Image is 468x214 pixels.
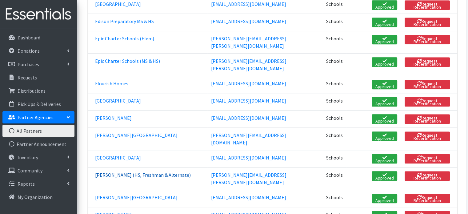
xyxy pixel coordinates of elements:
button: Request Recertification [405,80,450,89]
p: Community [18,168,42,174]
button: Request Recertification [405,0,450,10]
a: [PERSON_NAME] [95,115,132,121]
td: Schools [322,31,346,53]
a: Community [2,164,74,177]
a: Flourish Homes [95,80,128,87]
img: HumanEssentials [2,4,74,25]
span: Approved [372,194,398,203]
a: Inventory [2,151,74,164]
a: Distributions [2,85,74,97]
td: Schools [322,76,346,93]
button: Request Recertification [405,114,450,124]
button: Request Recertification [405,154,450,164]
p: My Organization [18,194,53,200]
p: Donations [18,48,40,54]
p: Requests [18,75,37,81]
td: Schools [322,53,346,76]
td: Schools [322,150,346,167]
td: Schools [322,93,346,110]
button: Request Recertification [405,171,450,181]
span: Approved [372,0,398,10]
button: Request Recertification [405,131,450,141]
a: Reports [2,178,74,190]
a: Donations [2,45,74,57]
span: Approved [372,114,398,124]
a: [PERSON_NAME][EMAIL_ADDRESS][PERSON_NAME][DOMAIN_NAME] [211,172,286,185]
a: Edison Preparatory MS & HS [95,18,154,24]
p: Reports [18,181,35,187]
a: All Partners [2,125,74,137]
a: Pick Ups & Deliveries [2,98,74,110]
span: Approved [372,97,398,107]
p: Purchases [18,61,39,67]
a: [PERSON_NAME][GEOGRAPHIC_DATA] [95,194,178,200]
button: Request Recertification [405,194,450,203]
a: Epic Charter Schools (MS & HS) [95,58,160,64]
td: Schools [322,167,346,190]
a: [EMAIL_ADDRESS][DOMAIN_NAME] [211,155,286,161]
a: Partner Announcement [2,138,74,150]
a: Partner Agencies [2,111,74,123]
a: [EMAIL_ADDRESS][DOMAIN_NAME] [211,18,286,24]
span: Approved [372,35,398,44]
a: [EMAIL_ADDRESS][DOMAIN_NAME] [211,98,286,104]
button: Request Recertification [405,35,450,44]
a: [PERSON_NAME] (HS, Freshman & Alternate) [95,172,191,178]
a: [PERSON_NAME][EMAIL_ADDRESS][PERSON_NAME][DOMAIN_NAME] [211,35,286,49]
p: Pick Ups & Deliveries [18,101,61,107]
a: [GEOGRAPHIC_DATA] [95,98,141,104]
a: [EMAIL_ADDRESS][DOMAIN_NAME] [211,194,286,200]
a: Dashboard [2,31,74,44]
td: Schools [322,14,346,31]
p: Distributions [18,88,46,94]
a: [EMAIL_ADDRESS][DOMAIN_NAME] [211,1,286,7]
span: Approved [372,131,398,141]
a: [GEOGRAPHIC_DATA] [95,155,141,161]
span: Approved [372,57,398,67]
span: Approved [372,80,398,89]
a: [PERSON_NAME][GEOGRAPHIC_DATA] [95,132,178,138]
span: Approved [372,154,398,164]
a: Purchases [2,58,74,71]
a: [EMAIL_ADDRESS][DOMAIN_NAME] [211,80,286,87]
td: Schools [322,110,346,127]
td: Schools [322,127,346,150]
a: [PERSON_NAME][EMAIL_ADDRESS][DOMAIN_NAME] [211,132,286,146]
a: [GEOGRAPHIC_DATA] [95,1,141,7]
p: Partner Agencies [18,114,54,120]
p: Dashboard [18,34,40,41]
button: Request Recertification [405,97,450,107]
a: [PERSON_NAME][EMAIL_ADDRESS][PERSON_NAME][DOMAIN_NAME] [211,58,286,71]
a: Epic Charter Schools (Elem) [95,35,154,42]
td: Schools [322,190,346,207]
button: Request Recertification [405,18,450,27]
a: [EMAIL_ADDRESS][DOMAIN_NAME] [211,115,286,121]
a: My Organization [2,191,74,203]
a: Requests [2,71,74,84]
p: Inventory [18,154,38,160]
span: Approved [372,171,398,181]
button: Request Recertification [405,57,450,67]
span: Approved [372,18,398,27]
